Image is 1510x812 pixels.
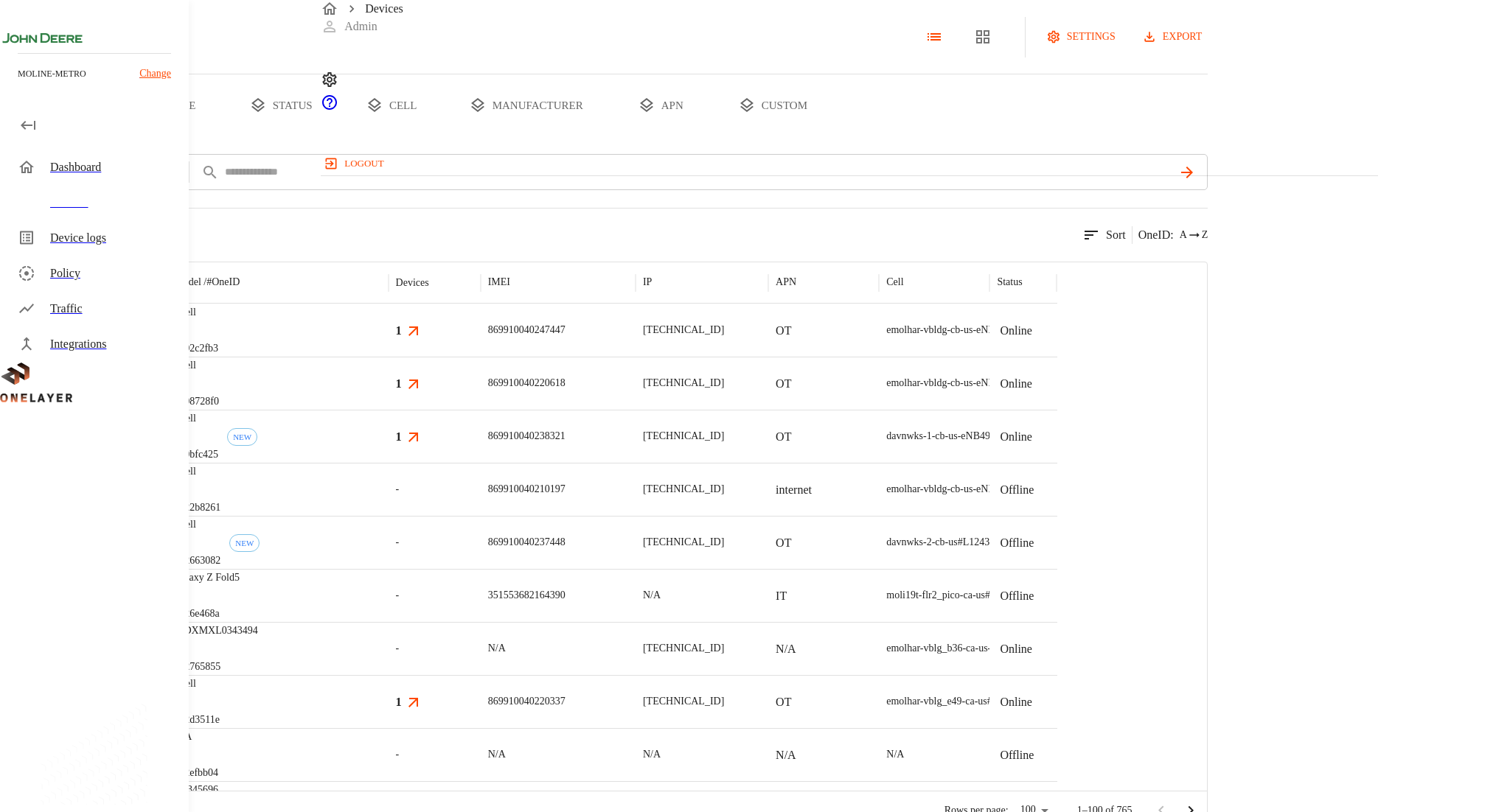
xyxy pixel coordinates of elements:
p: Offline [1000,481,1034,499]
p: #022b8261 [174,500,220,515]
span: A [1180,228,1187,242]
a: onelayer-support [321,101,338,113]
span: moli19t-flr2_pico-ca-us [886,589,985,601]
p: IP [643,275,652,290]
span: emolhar-vblg_e49-ca-us [886,696,987,707]
p: [TECHNICAL_ID] [643,429,724,444]
div: emolhar-vbldg-cb-us-eNB493830 #DH240725611::NOKIA::ASIB [886,323,1161,337]
p: Offline [1000,587,1034,605]
p: OT [776,428,791,446]
p: APN [776,275,796,290]
h3: 1 [396,375,402,392]
p: ap-345696 [174,783,219,797]
p: [TECHNICAL_ID] [643,694,724,709]
p: Admin [344,18,377,35]
p: [TECHNICAL_ID] [643,482,724,497]
p: N/A [776,640,796,658]
p: Online [1000,322,1032,340]
h3: 1 [396,693,402,710]
p: OT [776,693,791,711]
span: NEW [230,539,259,547]
p: N/A [174,729,218,744]
p: 869910040210197 [488,482,566,497]
button: logout [321,152,389,175]
p: N/A [643,747,661,762]
p: #026e468a [174,606,240,621]
p: Status [997,275,1022,290]
span: N/A [886,749,904,760]
span: emolhar-vblg_b36-ca-us-eNB432539 [886,643,1041,654]
a: logout [321,152,1378,175]
span: - [396,588,400,603]
p: [TECHNICAL_ID] [643,641,724,656]
p: #002c2fb3 [174,341,218,356]
p: Offline [1000,746,1034,764]
p: N/A [488,747,506,762]
h3: 1 [396,322,402,339]
p: #02765855 [174,659,258,674]
p: WDXMXL0343494 [174,623,258,638]
p: Online [1000,428,1032,446]
p: Model / [174,275,240,290]
p: Offline [1000,534,1034,552]
p: #008728f0 [174,394,219,409]
p: Sort [1106,226,1126,244]
p: internet [776,481,812,499]
p: IT [776,587,787,605]
p: eCell [174,464,220,479]
span: emolhar-vbldg-cb-us-eNB493830 [886,324,1026,335]
div: emolhar-vblg_b36-ca-us-eNB432539 #EB211210942::NOKIA::FW2QQD [886,641,1193,656]
p: N/A [488,641,506,656]
span: davnwks-1-cb-us-eNB493850 [886,430,1011,441]
p: eCell [174,305,218,320]
p: #02efbb04 [174,766,218,780]
p: Galaxy Z Fold5 [174,570,240,585]
p: [TECHNICAL_ID] [643,535,724,550]
span: davnwks-2-cb-us [886,536,957,547]
p: 869910040247447 [488,323,566,337]
span: Z [1202,228,1208,242]
span: Support Portal [321,101,338,113]
p: Cell [886,275,903,290]
p: OT [776,375,791,393]
span: - [396,482,400,497]
span: emolhar-vbldg-cb-us-eNB493830 [886,483,1026,494]
p: eCell [174,358,219,373]
span: - [396,535,400,550]
h3: 1 [396,428,402,445]
p: 351553682164390 [488,588,566,603]
span: emolhar-vbldg-cb-us-eNB493830 [886,377,1026,388]
p: [TECHNICAL_ID] [643,323,724,337]
p: eCell [174,676,220,691]
p: #02d3511e [174,713,220,727]
p: 869910040220618 [488,376,566,391]
p: Online [1000,693,1032,711]
div: emolhar-vbldg-cb-us-eNB493830 #DH240725611::NOKIA::ASIB [886,376,1161,391]
p: OT [776,534,791,552]
span: #EB211210874::NOKIA::FW2QQD [987,696,1139,707]
p: IMEI [488,275,510,290]
p: 869910040220337 [488,694,566,709]
span: - [396,747,400,762]
span: - [396,641,400,656]
p: OT [776,322,791,340]
p: [TECHNICAL_ID] [643,376,724,391]
div: First seen: 08/15/2025 05:11:56 PM [227,428,257,446]
p: eCell [174,517,220,532]
p: N/A [643,588,661,603]
span: #EB212810102::NOKIA::FW2QQD [985,589,1138,601]
p: 869910040237448 [488,535,566,550]
p: Online [1000,640,1032,658]
span: # OneID [206,276,240,287]
p: eCell [174,411,218,426]
div: emolhar-vbldg-cb-us-eNB493830 #DH240725611::NOKIA::ASIB [886,482,1161,497]
span: #L1243710802::NOKIA::ASIB [958,536,1089,547]
p: N/A [776,746,796,764]
p: Online [1000,375,1032,393]
p: OneID : [1138,226,1174,244]
div: Devices [396,277,429,289]
p: 869910040238321 [488,429,566,444]
span: NEW [228,433,257,441]
div: First seen: 08/18/2025 07:45:54 PM [229,534,260,552]
p: #02663082 [174,553,220,568]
